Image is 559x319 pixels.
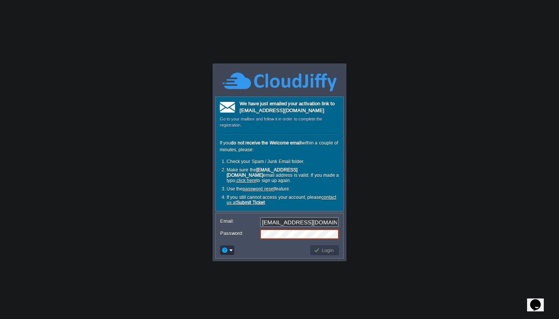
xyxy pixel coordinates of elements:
[237,178,256,183] a: click here
[220,217,259,225] label: Email:
[227,186,339,195] li: Use the feature.
[314,247,336,254] button: Login
[227,167,339,186] li: Make sure the email address is valid. If you made a typo, to sign up again.
[220,140,339,208] div: If you within a couple of minutes, please:
[227,167,297,178] b: [EMAIL_ADDRESS][DOMAIN_NAME]
[227,159,339,167] li: Check your Spam / Junk Email folder.
[220,229,259,237] label: Password:
[222,71,337,92] img: CloudJiffy
[220,100,339,116] div: We have just emailed your activation link to [EMAIL_ADDRESS][DOMAIN_NAME]
[243,186,274,192] a: password reset
[220,116,339,128] div: Go to your mailbox and follow it in order to complete the registration.
[527,289,551,311] iframe: chat widget
[227,195,339,208] li: If you still cannot access your account, please .
[237,200,264,205] b: Submit Ticket
[227,195,336,205] a: contact us atSubmit Ticket
[231,140,302,146] b: do not receive the Welcome email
